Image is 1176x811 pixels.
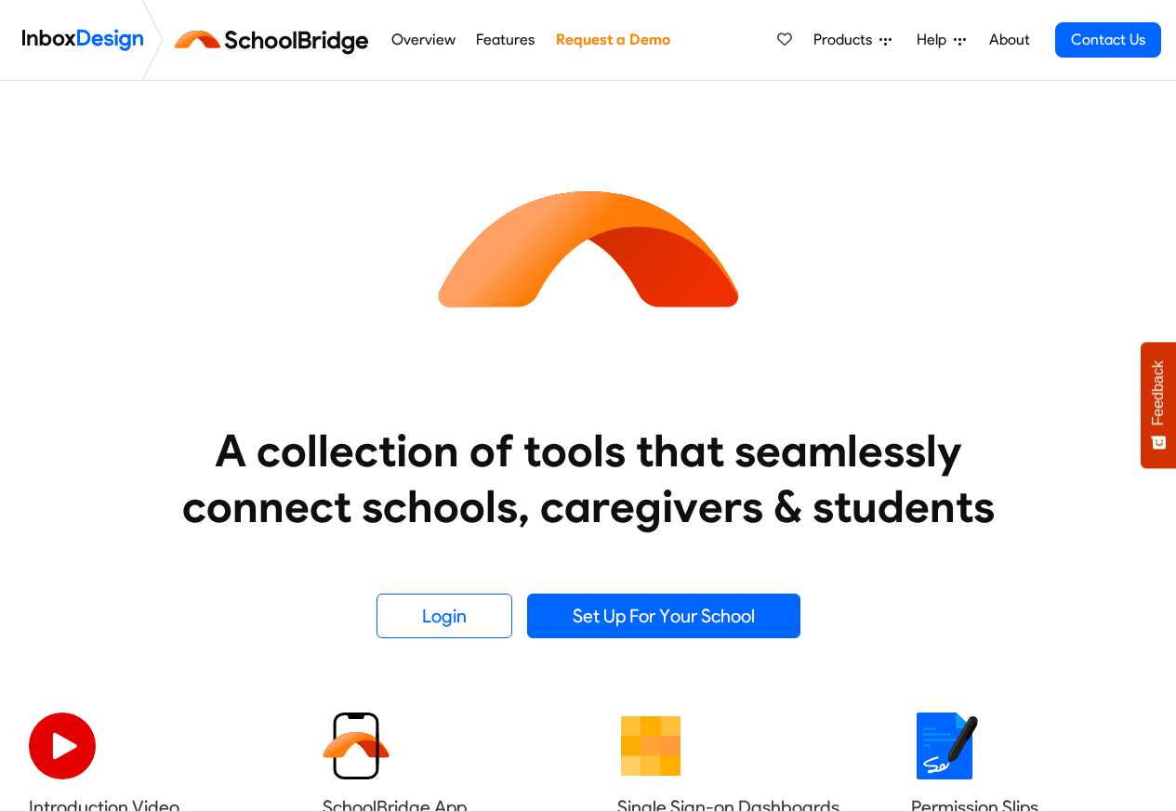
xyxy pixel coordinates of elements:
img: schoolbridge logo [171,18,380,62]
img: 2022_01_13_icon_sb_app.svg [323,713,390,779]
a: Overview [386,21,460,59]
a: About [984,21,1035,59]
span: Help [917,29,954,51]
a: Contact Us [1055,22,1161,58]
span: Feedback [1150,360,1167,425]
img: 2022_01_18_icon_signature.svg [911,713,978,779]
button: Feedback - Show survey [1141,342,1176,468]
img: 2022_07_11_icon_video_playback.svg [29,713,96,779]
a: Login [377,594,512,638]
a: Features [471,21,540,59]
a: Request a Demo [550,21,675,59]
a: Products [806,21,899,59]
span: Products [813,29,879,51]
img: 2022_01_13_icon_grid.svg [617,713,684,779]
a: Set Up For Your School [527,594,800,638]
img: icon_schoolbridge.svg [421,81,756,415]
heading: A collection of tools that seamlessly connect schools, caregivers & students [147,423,1030,534]
a: Help [909,21,973,59]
